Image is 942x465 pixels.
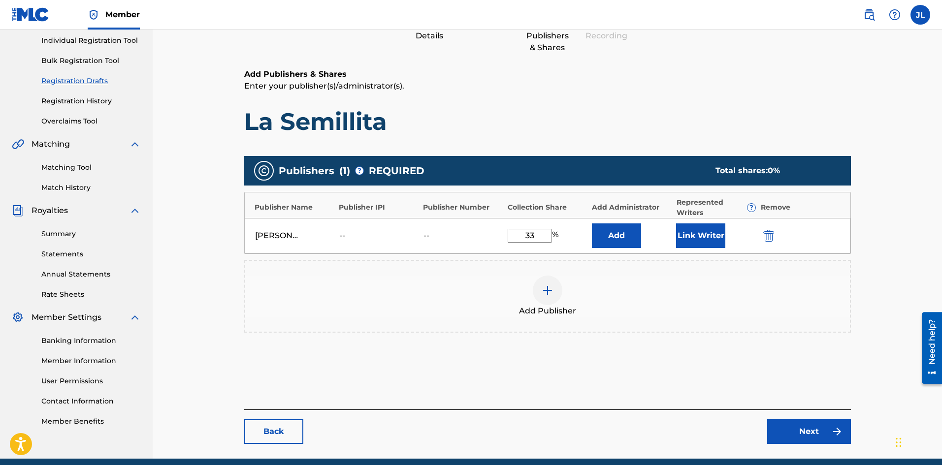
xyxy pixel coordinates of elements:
div: Enter Work Details [405,18,454,42]
span: ? [747,204,755,212]
span: Royalties [32,205,68,217]
iframe: Resource Center [914,309,942,388]
div: Help [885,5,905,25]
a: Statements [41,249,141,259]
h1: La Semillita [244,107,851,136]
div: Remove [761,202,840,213]
span: Publishers [279,163,334,178]
a: Registration Drafts [41,76,141,86]
span: Member [105,9,140,20]
a: Banking Information [41,336,141,346]
div: Arrastrar [896,428,902,457]
span: ( 1 ) [339,163,350,178]
img: Member Settings [12,311,24,323]
span: 0 % [768,166,780,175]
img: publishers [258,165,270,177]
img: Matching [12,138,24,150]
a: Registration History [41,96,141,106]
a: Member Information [41,356,141,366]
span: ? [356,167,363,175]
div: Publisher Number [423,202,502,213]
button: Add [592,223,641,248]
span: % [552,229,561,243]
a: Matching Tool [41,162,141,173]
div: Represented Writers [677,197,756,218]
img: Top Rightsholder [88,9,99,21]
img: add [542,284,553,296]
p: Enter your publisher(s)/administrator(s). [244,80,851,92]
div: User Menu [910,5,930,25]
a: Contact Information [41,396,141,406]
a: User Permissions [41,376,141,386]
div: Widget de chat [893,418,942,465]
div: Total shares: [715,165,831,177]
img: Royalties [12,205,24,217]
a: Annual Statements [41,269,141,279]
a: Member Benefits [41,416,141,427]
a: Next [767,419,851,444]
div: Publisher IPI [339,202,418,213]
h6: Add Publishers & Shares [244,68,851,80]
span: Matching [32,138,70,150]
img: f7272a7cc735f4ea7f67.svg [831,426,843,437]
iframe: Chat Widget [893,418,942,465]
a: Back [244,419,303,444]
button: Link Writer [676,223,725,248]
img: 12a2ab48e56ec057fbd8.svg [763,230,774,242]
div: Collection Share [508,202,587,213]
a: Rate Sheets [41,289,141,300]
a: Public Search [859,5,879,25]
a: Summary [41,229,141,239]
img: search [863,9,875,21]
a: Bulk Registration Tool [41,56,141,66]
div: Add Publishers & Shares [523,18,572,54]
img: expand [129,311,141,323]
span: REQUIRED [369,163,424,178]
img: MLC Logo [12,7,50,22]
div: Add Administrator [592,202,671,213]
span: Add Publisher [519,305,576,317]
div: Add Recording [582,18,631,42]
a: Individual Registration Tool [41,35,141,46]
img: expand [129,138,141,150]
span: Member Settings [32,311,101,323]
a: Match History [41,183,141,193]
img: expand [129,205,141,217]
a: Overclaims Tool [41,116,141,126]
div: Publisher Name [255,202,334,213]
img: help [889,9,901,21]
